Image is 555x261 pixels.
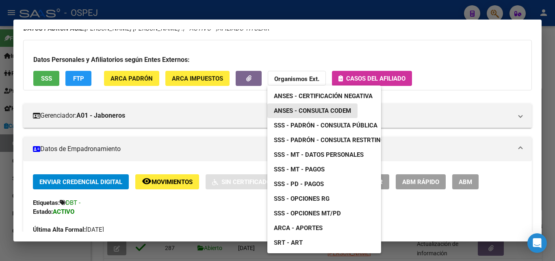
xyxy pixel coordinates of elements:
span: ANSES - Certificación Negativa [274,92,373,100]
a: SSS - Opciones RG [267,191,336,206]
span: ANSES - Consulta CODEM [274,107,351,114]
span: SSS - MT - Datos Personales [274,151,364,158]
span: SRT - ART [274,239,303,246]
span: ARCA - Aportes [274,224,323,232]
div: Open Intercom Messenger [527,233,547,253]
a: SSS - Padrón - Consulta Pública [267,118,384,133]
a: ANSES - Consulta CODEM [267,103,358,118]
a: SSS - Padrón - Consulta Restrtingida [267,133,401,147]
span: SSS - Padrón - Consulta Restrtingida [274,136,395,144]
span: SSS - MT - Pagos [274,166,325,173]
span: SSS - PD - Pagos [274,180,324,188]
a: ARCA - Aportes [267,221,329,235]
span: SSS - Opciones RG [274,195,330,202]
span: SSS - Opciones MT/PD [274,210,341,217]
a: SSS - MT - Pagos [267,162,331,177]
a: SRT - ART [267,235,381,250]
a: SSS - Opciones MT/PD [267,206,347,221]
a: SSS - MT - Datos Personales [267,147,370,162]
span: SSS - Padrón - Consulta Pública [274,122,377,129]
a: ANSES - Certificación Negativa [267,89,379,103]
a: SSS - PD - Pagos [267,177,330,191]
